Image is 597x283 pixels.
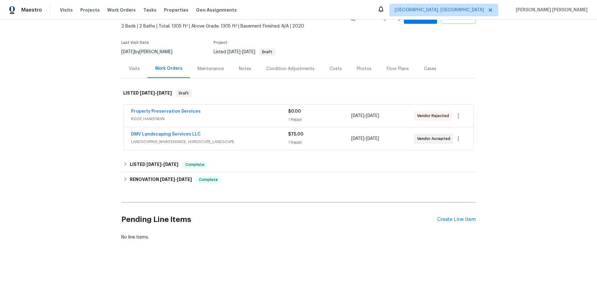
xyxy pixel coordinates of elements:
[242,50,255,54] span: [DATE]
[140,91,155,95] span: [DATE]
[196,7,237,13] span: Geo Assignments
[123,90,172,97] h6: LISTED
[131,116,288,122] span: ROOF, HANDYMAN
[121,157,476,172] div: LISTED [DATE]-[DATE]Complete
[260,50,275,54] span: Draft
[424,66,436,72] div: Cases
[121,234,476,240] div: No line items.
[288,109,301,114] span: $0.00
[157,91,172,95] span: [DATE]
[214,41,227,44] span: Project
[121,205,437,234] h2: Pending Line Items
[366,114,379,118] span: [DATE]
[60,7,73,13] span: Visits
[387,66,409,72] div: Floor Plans
[80,7,100,13] span: Projects
[417,136,453,142] span: Vendor Accepted
[21,7,42,13] span: Maestro
[140,91,172,95] span: -
[239,66,251,72] div: Notes
[351,114,364,118] span: [DATE]
[121,50,135,54] span: [DATE]
[130,176,192,183] h6: RENOVATION
[437,217,476,223] div: Create Line Item
[177,177,192,182] span: [DATE]
[163,162,178,167] span: [DATE]
[266,66,314,72] div: Condition Adjustments
[351,136,379,142] span: -
[129,66,140,72] div: Visits
[121,48,180,56] div: by [PERSON_NAME]
[121,172,476,187] div: RENOVATION [DATE]-[DATE]Complete
[330,66,342,72] div: Costs
[121,41,149,44] span: Last Visit Date
[227,50,240,54] span: [DATE]
[357,66,372,72] div: Photos
[351,113,379,119] span: -
[288,132,304,136] span: $75.00
[176,90,191,96] span: Draft
[121,23,349,29] span: 2 Beds | 2 Baths | Total: 1305 ft² | Above Grade: 1305 ft² | Basement Finished: N/A | 2020
[131,109,201,114] a: Property Preservation Services
[183,162,207,168] span: Complete
[164,7,188,13] span: Properties
[513,7,588,13] span: [PERSON_NAME] [PERSON_NAME]
[395,7,484,13] span: [GEOGRAPHIC_DATA], [GEOGRAPHIC_DATA]
[131,139,288,145] span: LANDSCAPING_MAINTENANCE, HARDSCAPE_LANDSCAPE
[288,139,351,146] div: 1 Repair
[130,161,178,168] h6: LISTED
[155,65,182,72] div: Work Orders
[143,8,156,12] span: Tasks
[160,177,175,182] span: [DATE]
[351,136,364,141] span: [DATE]
[227,50,255,54] span: -
[131,132,201,136] a: DMV Landscaping Services LLC
[214,50,275,54] span: Listed
[196,177,220,183] span: Complete
[366,136,379,141] span: [DATE]
[288,116,351,123] div: 1 Repair
[121,83,476,103] div: LISTED [DATE]-[DATE]Draft
[146,162,178,167] span: -
[146,162,161,167] span: [DATE]
[198,66,224,72] div: Maintenance
[417,113,452,119] span: Vendor Rejected
[160,177,192,182] span: -
[107,7,136,13] span: Work Orders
